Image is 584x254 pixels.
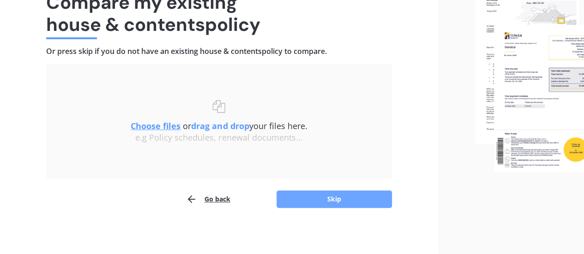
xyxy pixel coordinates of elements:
[131,120,181,131] u: Choose files
[186,190,230,208] button: Go back
[131,120,307,131] span: or your files here.
[191,120,249,131] b: drag and drop
[46,47,392,56] h4: Or press skip if you do not have an existing house & contents policy to compare.
[277,190,392,208] button: Skip
[65,133,373,143] div: e.g Policy schedules, renewal documents...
